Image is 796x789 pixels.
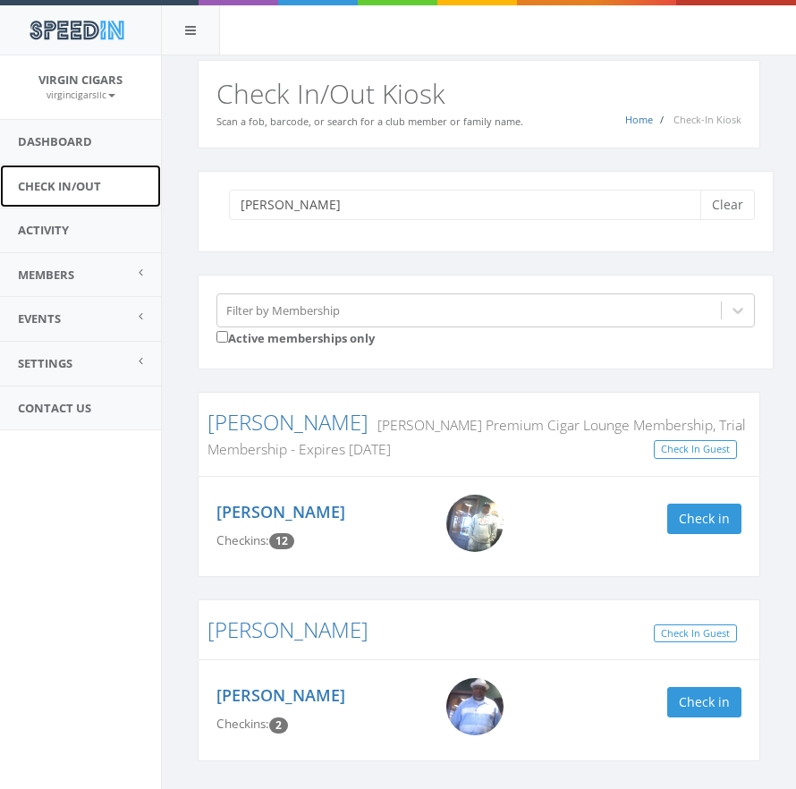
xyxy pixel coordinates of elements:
button: Check in [667,687,741,717]
small: virgincigarsllc [47,89,115,101]
a: Home [625,113,653,126]
a: [PERSON_NAME] [207,407,368,437]
label: Active memberships only [216,327,375,347]
span: Events [18,310,61,327]
small: Scan a fob, barcode, or search for a club member or family name. [216,115,523,128]
span: Members [18,267,74,283]
img: Niki_Jones.png [446,495,504,552]
a: [PERSON_NAME] [216,684,345,706]
span: Contact Us [18,400,91,416]
input: Active memberships only [216,331,228,343]
input: Search a name to check in [229,190,714,220]
a: virgincigarsllc [47,86,115,102]
a: [PERSON_NAME] [216,501,345,522]
h2: Check In/Out Kiosk [216,79,741,108]
span: Checkin count [269,717,288,734]
span: Check-In Kiosk [673,113,741,126]
div: Filter by Membership [226,301,340,318]
a: Check In Guest [654,440,737,459]
button: Check in [667,504,741,534]
button: Clear [700,190,755,220]
span: Settings [18,355,72,371]
img: speedin_logo.png [21,13,132,47]
small: [PERSON_NAME] Premium Cigar Lounge Membership, Trial Membership - Expires [DATE] [207,415,746,458]
a: Check In Guest [654,624,737,643]
img: Tyree_Jones.png [446,678,504,735]
span: Checkin count [269,533,294,549]
span: Checkins: [216,532,269,548]
span: Virgin Cigars [38,72,123,88]
span: Checkins: [216,716,269,732]
a: [PERSON_NAME] [207,615,368,644]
